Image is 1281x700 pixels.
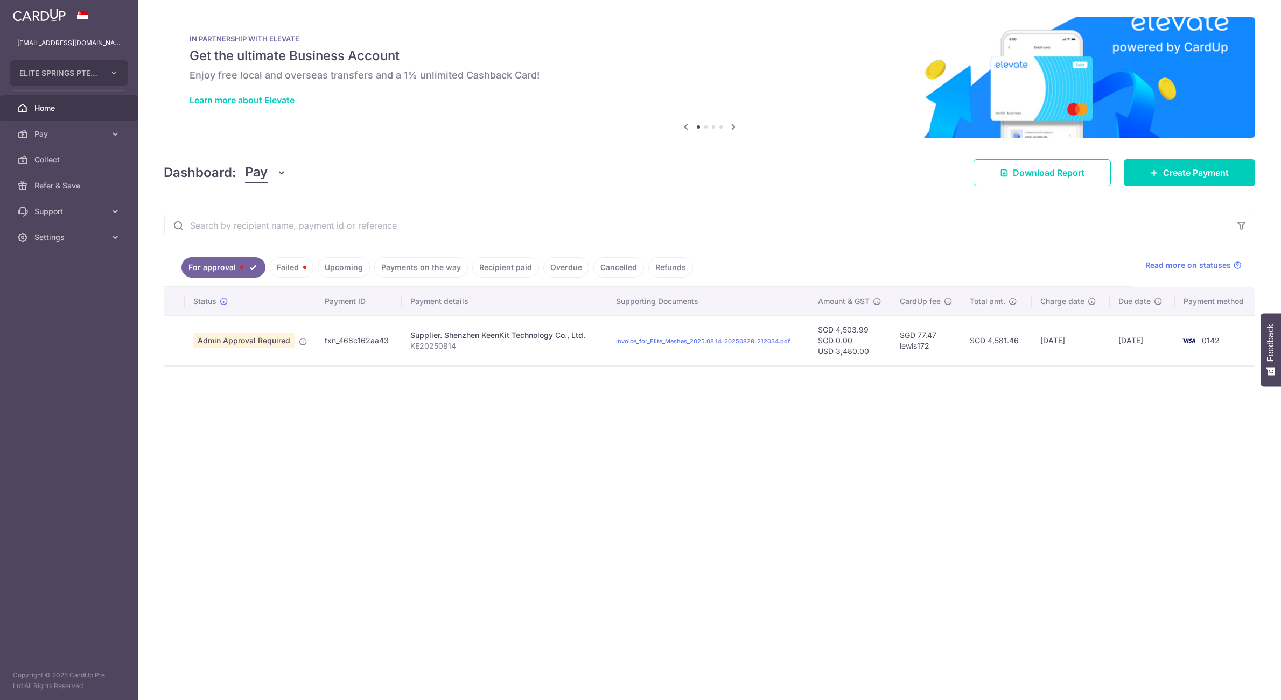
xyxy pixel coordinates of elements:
span: Status [193,296,216,307]
th: Payment method [1175,287,1258,315]
img: CardUp [13,9,66,22]
td: SGD 4,503.99 SGD 0.00 USD 3,480.00 [809,315,891,365]
td: [DATE] [1110,315,1175,365]
th: Payment details [402,287,607,315]
a: Recipient paid [472,257,539,278]
td: SGD 77.47 lewis172 [891,315,962,365]
a: For approval [181,257,265,278]
span: Collect [34,154,106,165]
td: txn_468c162aa43 [316,315,402,365]
span: ELITE SPRINGS PTE. LTD. [19,68,99,79]
span: Support [34,206,106,217]
th: Supporting Documents [607,287,809,315]
span: Charge date [1040,296,1084,307]
span: Create Payment [1163,166,1229,179]
a: Failed [270,257,313,278]
span: Home [34,103,106,114]
span: Feedback [1266,324,1276,362]
div: Supplier. Shenzhen KeenKit Technology Co., Ltd. [410,330,599,341]
h4: Dashboard: [164,163,236,182]
span: Settings [34,232,106,243]
span: Pay [245,162,268,183]
span: Read more on statuses [1145,260,1231,271]
td: SGD 4,581.46 [961,315,1032,365]
span: Amount & GST [818,296,870,307]
span: Admin Approval Required [193,333,295,348]
span: CardUp fee [900,296,941,307]
th: Payment ID [316,287,402,315]
span: Download Report [1013,166,1084,179]
span: Refer & Save [34,180,106,191]
span: Due date [1118,296,1151,307]
p: IN PARTNERSHIP WITH ELEVATE [190,34,1229,43]
button: Pay [245,162,286,183]
button: Feedback - Show survey [1261,313,1281,386]
span: 0142 [1202,336,1220,345]
a: Read more on statuses [1145,260,1242,271]
p: [EMAIL_ADDRESS][DOMAIN_NAME] [17,38,121,48]
img: Bank Card [1178,334,1200,347]
input: Search by recipient name, payment id or reference [164,208,1229,243]
p: KE20250814 [410,341,599,351]
a: Create Payment [1124,159,1255,186]
a: Invoice_for_Elite_Meshes_2025.08.14-20250828-212034.pdf [616,337,790,345]
a: Learn more about Elevate [190,95,295,105]
a: Download Report [974,159,1111,186]
h6: Enjoy free local and overseas transfers and a 1% unlimited Cashback Card! [190,69,1229,82]
span: Total amt. [970,296,1005,307]
a: Cancelled [593,257,644,278]
a: Payments on the way [374,257,468,278]
img: Renovation banner [164,17,1255,138]
a: Upcoming [318,257,370,278]
span: Pay [34,129,106,139]
a: Refunds [648,257,693,278]
td: [DATE] [1032,315,1110,365]
button: ELITE SPRINGS PTE. LTD. [10,60,128,86]
h5: Get the ultimate Business Account [190,47,1229,65]
a: Overdue [543,257,589,278]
